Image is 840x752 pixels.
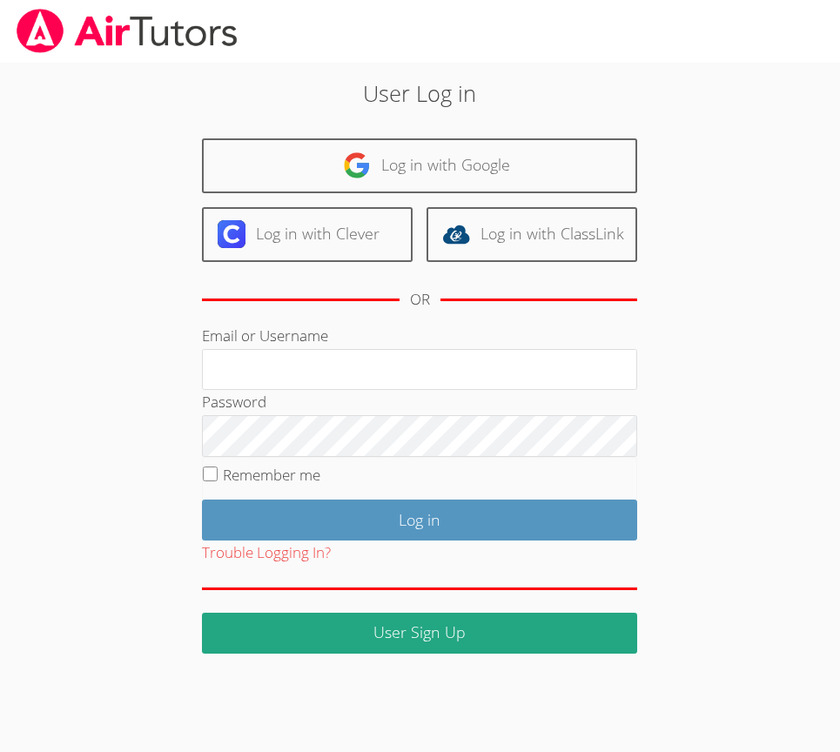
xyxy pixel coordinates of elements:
[118,77,722,110] h2: User Log in
[202,392,266,412] label: Password
[410,287,430,312] div: OR
[202,540,331,566] button: Trouble Logging In?
[202,613,637,654] a: User Sign Up
[218,220,245,248] img: clever-logo-6eab21bc6e7a338710f1a6ff85c0baf02591cd810cc4098c63d3a4b26e2feb20.svg
[202,207,413,262] a: Log in with Clever
[15,9,239,53] img: airtutors_banner-c4298cdbf04f3fff15de1276eac7730deb9818008684d7c2e4769d2f7ddbe033.png
[442,220,470,248] img: classlink-logo-d6bb404cc1216ec64c9a2012d9dc4662098be43eaf13dc465df04b49fa7ab582.svg
[427,207,637,262] a: Log in with ClassLink
[343,151,371,179] img: google-logo-50288ca7cdecda66e5e0955fdab243c47b7ad437acaf1139b6f446037453330a.svg
[223,465,320,485] label: Remember me
[202,326,328,346] label: Email or Username
[202,500,637,540] input: Log in
[202,138,637,193] a: Log in with Google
